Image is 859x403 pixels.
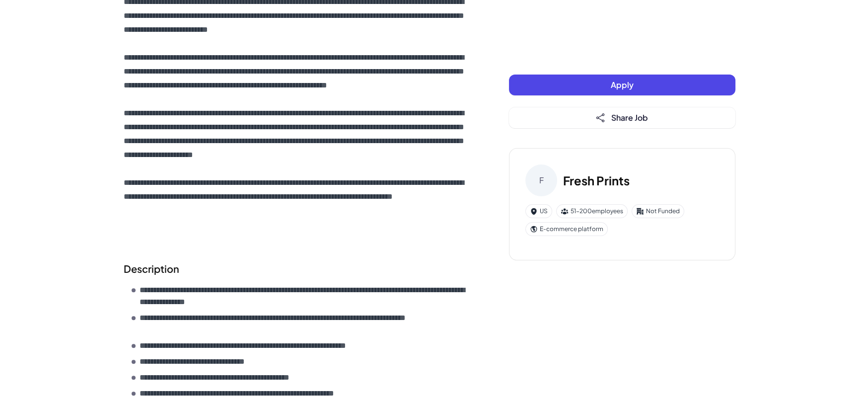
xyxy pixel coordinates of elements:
button: Share Job [509,107,735,128]
div: Not Funded [632,204,684,218]
h2: Description [124,261,469,276]
h3: Fresh Prints [563,171,630,189]
div: 51-200 employees [556,204,628,218]
span: Share Job [611,112,648,123]
span: Apply [611,80,634,90]
div: E-commerce platform [525,222,608,236]
button: Apply [509,75,735,95]
div: US [525,204,552,218]
div: F [525,164,557,196]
